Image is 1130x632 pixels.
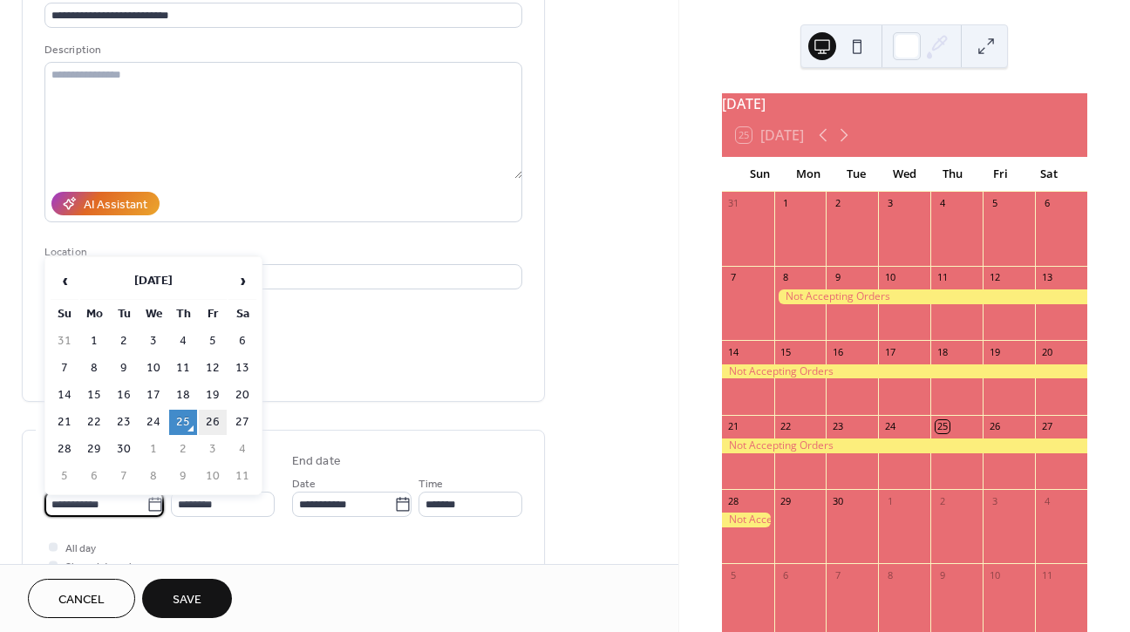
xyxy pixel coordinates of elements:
[936,197,949,210] div: 4
[988,494,1001,507] div: 3
[727,271,740,284] div: 7
[228,437,256,462] td: 4
[140,383,167,408] td: 17
[80,437,108,462] td: 29
[883,197,896,210] div: 3
[831,494,844,507] div: 30
[110,302,138,327] th: Tu
[774,289,1087,304] div: Not Accepting Orders
[831,345,844,358] div: 16
[51,302,78,327] th: Su
[228,329,256,354] td: 6
[199,464,227,489] td: 10
[51,263,78,298] span: ‹
[199,302,227,327] th: Fr
[51,464,78,489] td: 5
[779,271,793,284] div: 8
[80,464,108,489] td: 6
[110,329,138,354] td: 2
[80,329,108,354] td: 1
[727,345,740,358] div: 14
[883,345,896,358] div: 17
[779,197,793,210] div: 1
[419,475,443,493] span: Time
[140,410,167,435] td: 24
[51,356,78,381] td: 7
[80,383,108,408] td: 15
[28,579,135,618] button: Cancel
[727,494,740,507] div: 28
[199,356,227,381] td: 12
[1040,345,1053,358] div: 20
[51,437,78,462] td: 28
[722,93,1087,114] div: [DATE]
[169,410,197,435] td: 25
[1040,494,1053,507] div: 4
[988,345,1001,358] div: 19
[831,271,844,284] div: 9
[44,41,519,59] div: Description
[881,157,929,192] div: Wed
[142,579,232,618] button: Save
[65,540,96,558] span: All day
[722,513,774,527] div: Not Accepting Orders
[1040,568,1053,581] div: 11
[1040,420,1053,433] div: 27
[80,410,108,435] td: 22
[1040,271,1053,284] div: 13
[883,568,896,581] div: 8
[727,420,740,433] div: 21
[832,157,880,192] div: Tue
[779,420,793,433] div: 22
[169,464,197,489] td: 9
[65,558,137,576] span: Show date only
[988,197,1001,210] div: 5
[722,364,1087,379] div: Not Accepting Orders
[936,420,949,433] div: 25
[140,464,167,489] td: 8
[936,271,949,284] div: 11
[988,568,1001,581] div: 10
[199,410,227,435] td: 26
[831,420,844,433] div: 23
[977,157,1024,192] div: Fri
[292,452,341,471] div: End date
[140,356,167,381] td: 10
[292,475,316,493] span: Date
[883,494,896,507] div: 1
[779,568,793,581] div: 6
[988,420,1001,433] div: 26
[727,197,740,210] div: 31
[883,271,896,284] div: 10
[831,568,844,581] div: 7
[936,345,949,358] div: 18
[140,437,167,462] td: 1
[779,494,793,507] div: 29
[84,196,147,214] div: AI Assistant
[51,383,78,408] td: 14
[110,464,138,489] td: 7
[80,356,108,381] td: 8
[169,302,197,327] th: Th
[58,591,105,609] span: Cancel
[929,157,977,192] div: Thu
[1040,197,1053,210] div: 6
[722,438,1087,453] div: Not Accepting Orders
[44,243,519,262] div: Location
[51,410,78,435] td: 21
[779,345,793,358] div: 15
[883,420,896,433] div: 24
[784,157,832,192] div: Mon
[988,271,1001,284] div: 12
[831,197,844,210] div: 2
[228,356,256,381] td: 13
[727,568,740,581] div: 5
[169,437,197,462] td: 2
[169,356,197,381] td: 11
[51,329,78,354] td: 31
[110,356,138,381] td: 9
[228,410,256,435] td: 27
[936,494,949,507] div: 2
[199,437,227,462] td: 3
